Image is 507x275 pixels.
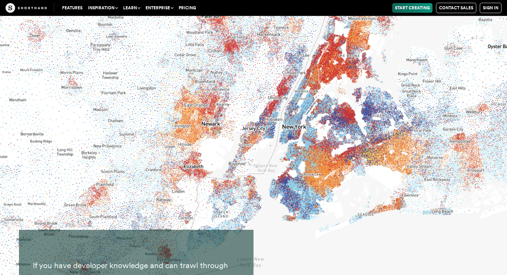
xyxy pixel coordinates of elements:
a: Contact Sales [436,3,476,13]
button: Inspiration [85,3,120,13]
button: Enterprise [143,3,176,13]
img: The Craft [6,3,47,13]
button: Learn [120,3,143,13]
a: Sign in [480,3,501,13]
a: Pricing [176,3,199,13]
a: Start Creating [392,3,433,13]
a: Features [59,3,85,13]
